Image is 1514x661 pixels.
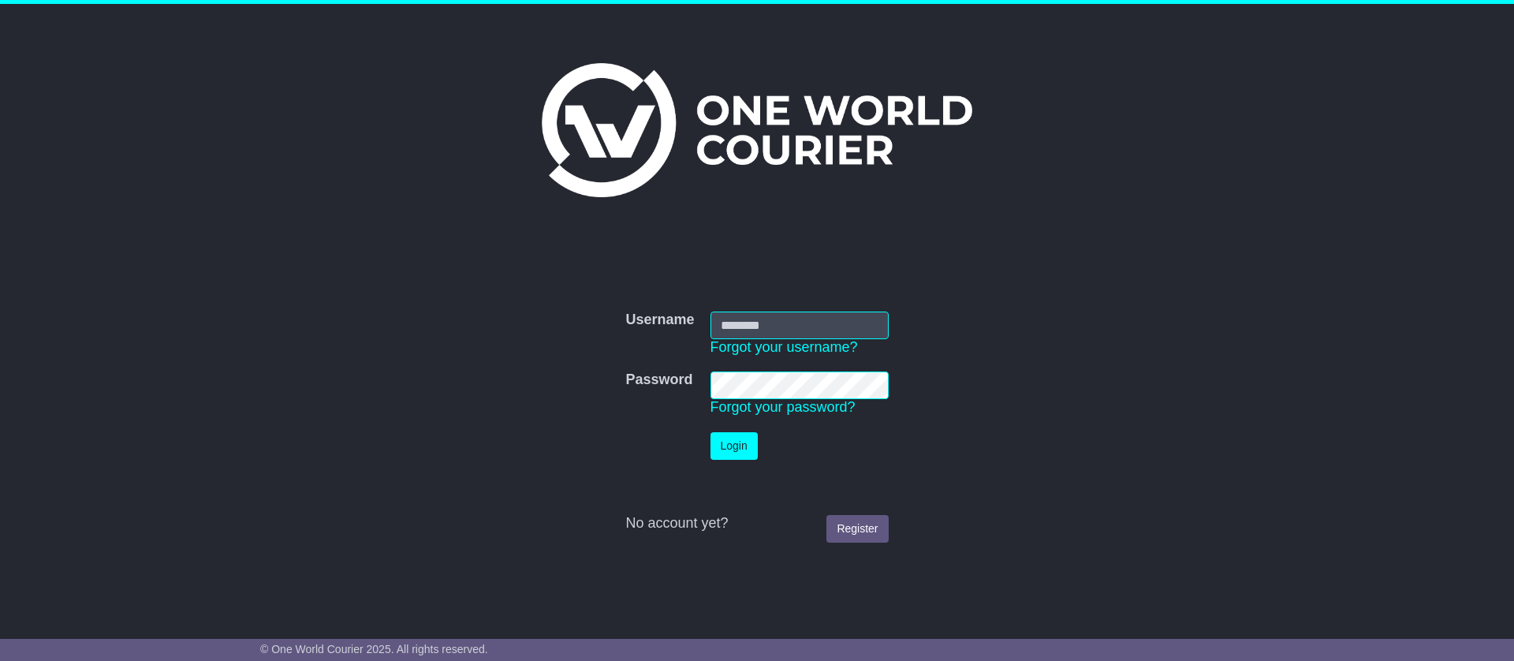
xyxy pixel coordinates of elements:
label: Username [625,312,694,329]
a: Register [826,515,888,543]
span: © One World Courier 2025. All rights reserved. [260,643,488,655]
a: Forgot your password? [710,399,856,415]
a: Forgot your username? [710,339,858,355]
div: No account yet? [625,515,888,532]
label: Password [625,372,692,389]
button: Login [710,432,758,460]
img: One World [542,63,972,197]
